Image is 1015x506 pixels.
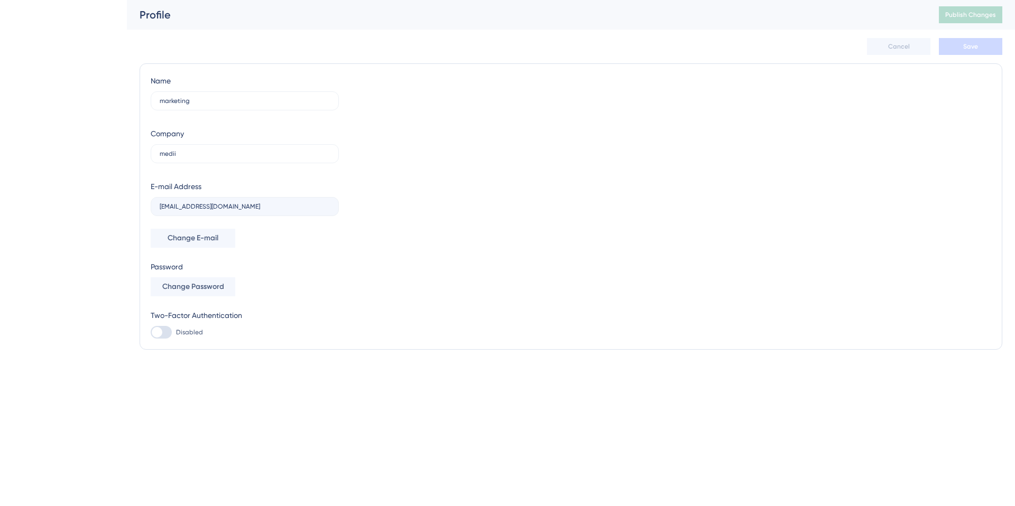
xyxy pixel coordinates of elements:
div: Company [151,127,184,140]
input: Name Surname [160,97,330,105]
span: Save [963,42,978,51]
button: Save [939,38,1002,55]
span: Change Password [162,280,224,293]
button: Cancel [867,38,930,55]
span: Disabled [176,328,203,336]
div: Profile [140,7,912,22]
button: Publish Changes [939,6,1002,23]
span: Change E-mail [168,232,218,245]
div: E-mail Address [151,180,201,193]
input: E-mail Address [160,203,330,210]
span: Cancel [888,42,910,51]
div: Two-Factor Authentication [151,309,339,322]
div: Password [151,260,339,273]
span: Publish Changes [945,11,996,19]
button: Change E-mail [151,229,235,248]
input: Company Name [160,150,330,157]
button: Change Password [151,277,235,296]
div: Name [151,74,171,87]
